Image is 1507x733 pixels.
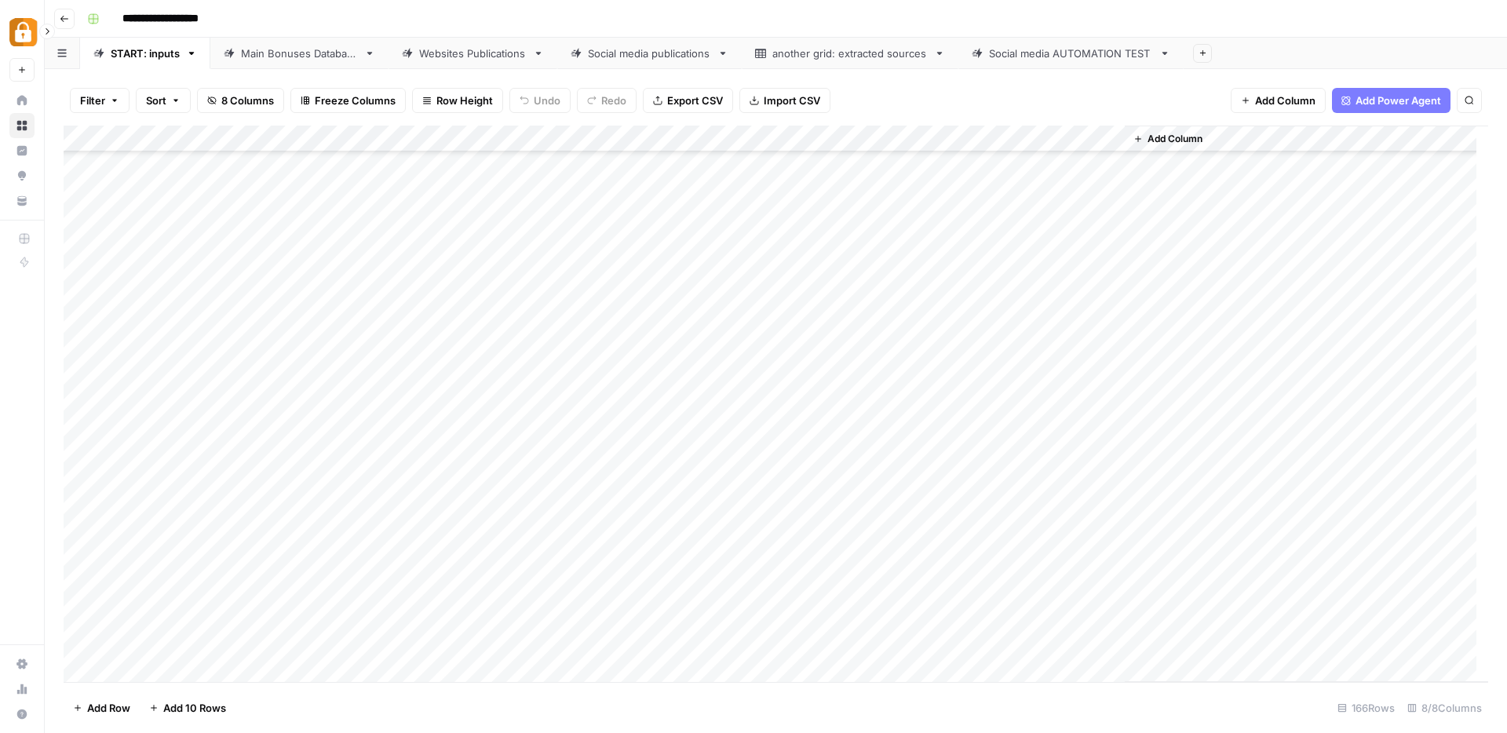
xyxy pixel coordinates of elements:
[1148,132,1202,146] span: Add Column
[241,46,358,61] div: Main Bonuses Database
[389,38,557,69] a: Websites Publications
[9,113,35,138] a: Browse
[534,93,560,108] span: Undo
[9,88,35,113] a: Home
[136,88,191,113] button: Sort
[643,88,733,113] button: Export CSV
[210,38,389,69] a: Main Bonuses Database
[1356,93,1441,108] span: Add Power Agent
[601,93,626,108] span: Redo
[1331,695,1401,720] div: 166 Rows
[9,651,35,676] a: Settings
[557,38,742,69] a: Social media publications
[9,13,35,52] button: Workspace: Adzz
[989,46,1153,61] div: Social media AUTOMATION TEST
[958,38,1184,69] a: Social media AUTOMATION TEST
[1255,93,1315,108] span: Add Column
[140,695,235,720] button: Add 10 Rows
[1127,129,1209,149] button: Add Column
[163,700,226,716] span: Add 10 Rows
[742,38,958,69] a: another grid: extracted sources
[146,93,166,108] span: Sort
[577,88,637,113] button: Redo
[9,163,35,188] a: Opportunities
[87,700,130,716] span: Add Row
[290,88,406,113] button: Freeze Columns
[80,38,210,69] a: START: inputs
[70,88,130,113] button: Filter
[111,46,180,61] div: START: inputs
[1231,88,1326,113] button: Add Column
[764,93,820,108] span: Import CSV
[1332,88,1450,113] button: Add Power Agent
[9,138,35,163] a: Insights
[436,93,493,108] span: Row Height
[739,88,830,113] button: Import CSV
[588,46,711,61] div: Social media publications
[509,88,571,113] button: Undo
[412,88,503,113] button: Row Height
[221,93,274,108] span: 8 Columns
[64,695,140,720] button: Add Row
[772,46,928,61] div: another grid: extracted sources
[9,18,38,46] img: Adzz Logo
[419,46,527,61] div: Websites Publications
[197,88,284,113] button: 8 Columns
[9,676,35,702] a: Usage
[9,188,35,213] a: Your Data
[1401,695,1488,720] div: 8/8 Columns
[667,93,723,108] span: Export CSV
[9,702,35,727] button: Help + Support
[80,93,105,108] span: Filter
[315,93,396,108] span: Freeze Columns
